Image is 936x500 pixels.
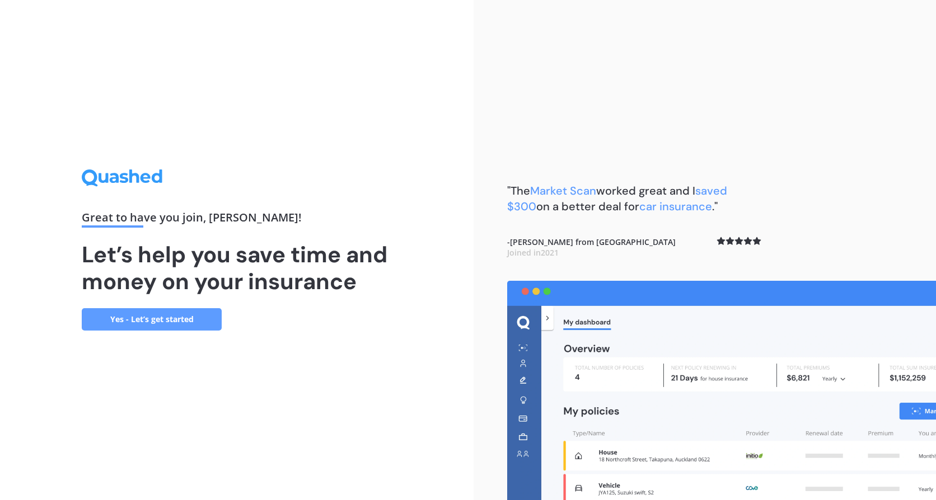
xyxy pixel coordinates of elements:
[507,183,727,214] span: saved $300
[82,308,222,331] a: Yes - Let’s get started
[530,183,596,198] span: Market Scan
[507,183,727,214] b: "The worked great and I on a better deal for ."
[507,237,676,258] b: - [PERSON_NAME] from [GEOGRAPHIC_DATA]
[82,212,392,228] div: Great to have you join , [PERSON_NAME] !
[82,241,392,295] h1: Let’s help you save time and money on your insurance
[507,247,559,258] span: Joined in 2021
[507,281,936,500] img: dashboard.webp
[639,199,712,214] span: car insurance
